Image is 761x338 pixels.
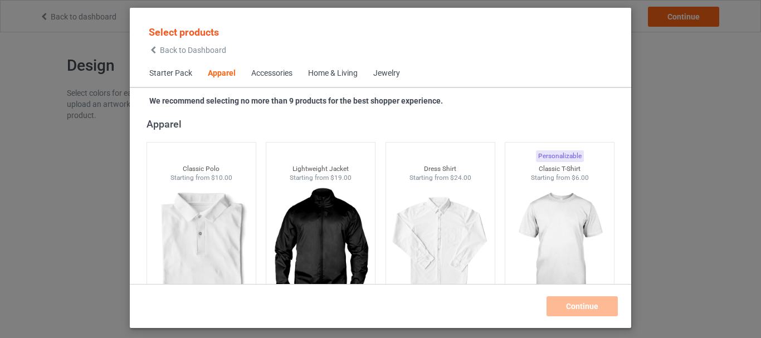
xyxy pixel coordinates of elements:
[271,183,370,307] img: regular.jpg
[450,174,471,182] span: $24.00
[373,68,400,79] div: Jewelry
[147,117,619,130] div: Apparel
[147,173,256,183] div: Starting from
[391,183,490,307] img: regular.jpg
[505,164,614,174] div: Classic T-Shirt
[505,173,614,183] div: Starting from
[266,173,375,183] div: Starting from
[510,183,609,307] img: regular.jpg
[147,164,256,174] div: Classic Polo
[149,96,443,105] strong: We recommend selecting no more than 9 products for the best shopper experience.
[308,68,358,79] div: Home & Living
[149,26,219,38] span: Select products
[572,174,589,182] span: $6.00
[536,150,584,162] div: Personalizable
[386,173,495,183] div: Starting from
[142,60,200,87] span: Starter Pack
[160,46,226,55] span: Back to Dashboard
[386,164,495,174] div: Dress Shirt
[152,183,251,307] img: regular.jpg
[208,68,236,79] div: Apparel
[251,68,292,79] div: Accessories
[330,174,352,182] span: $19.00
[266,164,375,174] div: Lightweight Jacket
[211,174,232,182] span: $10.00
